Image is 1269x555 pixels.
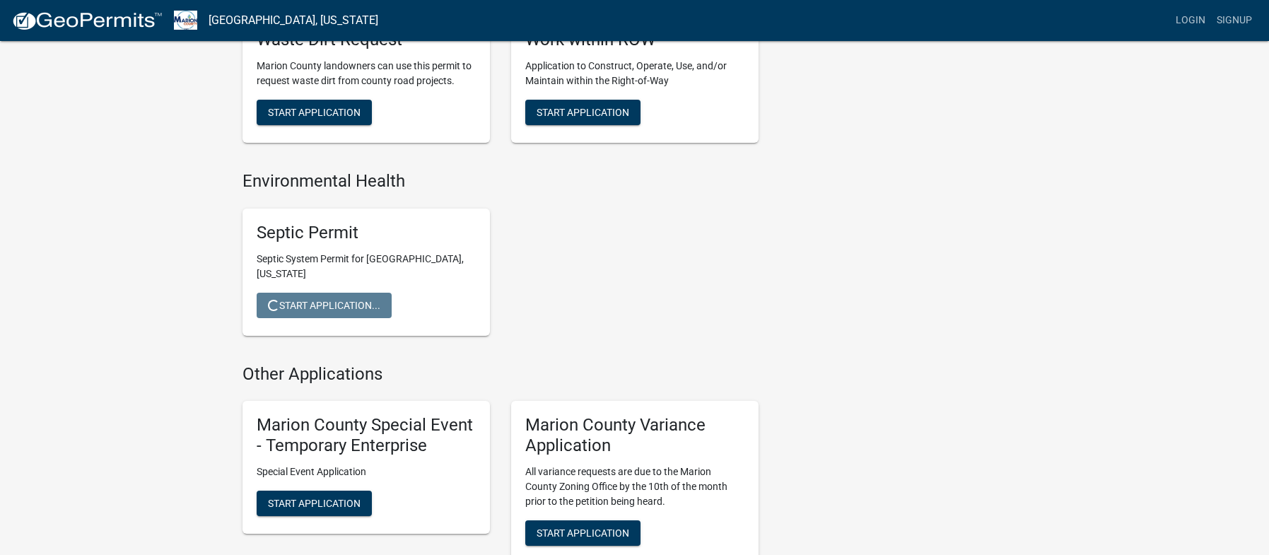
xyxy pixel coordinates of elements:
[268,106,361,117] span: Start Application
[537,527,629,538] span: Start Application
[525,100,641,125] button: Start Application
[174,11,197,30] img: Marion County, Iowa
[209,8,378,33] a: [GEOGRAPHIC_DATA], [US_STATE]
[525,59,744,88] p: Application to Construct, Operate, Use, and/or Maintain within the Right-of-Way
[257,491,372,516] button: Start Application
[257,465,476,479] p: Special Event Application
[257,100,372,125] button: Start Application
[268,299,380,310] span: Start Application...
[537,106,629,117] span: Start Application
[257,59,476,88] p: Marion County landowners can use this permit to request waste dirt from county road projects.
[525,465,744,509] p: All variance requests are due to the Marion County Zoning Office by the 10th of the month prior t...
[257,252,476,281] p: Septic System Permit for [GEOGRAPHIC_DATA], [US_STATE]
[257,293,392,318] button: Start Application...
[257,415,476,456] h5: Marion County Special Event - Temporary Enterprise
[242,364,759,385] h4: Other Applications
[257,223,476,243] h5: Septic Permit
[525,520,641,546] button: Start Application
[1170,7,1211,34] a: Login
[525,415,744,456] h5: Marion County Variance Application
[268,497,361,508] span: Start Application
[242,171,759,192] h4: Environmental Health
[1211,7,1258,34] a: Signup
